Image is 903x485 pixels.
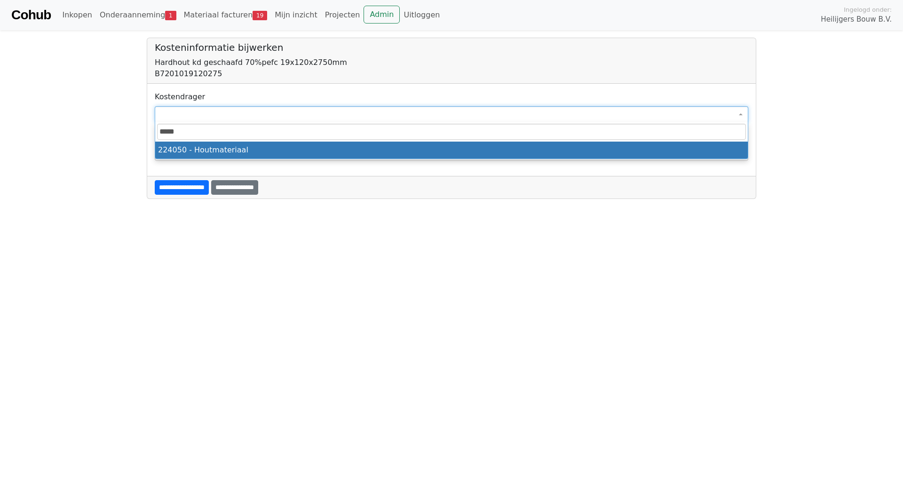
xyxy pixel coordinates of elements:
h5: Kosteninformatie bijwerken [155,42,748,53]
a: Onderaanneming1 [96,6,180,24]
span: 19 [253,11,267,20]
a: Admin [364,6,400,24]
a: Mijn inzicht [271,6,321,24]
div: Hardhout kd geschaafd 70%pefc 19x120x2750mm [155,57,748,68]
a: Materiaal facturen19 [180,6,271,24]
a: Cohub [11,4,51,26]
label: Kostendrager [155,91,205,103]
span: Heilijgers Bouw B.V. [821,14,892,25]
span: Ingelogd onder: [844,5,892,14]
div: B7201019120275 [155,68,748,80]
a: Projecten [321,6,364,24]
span: 1 [165,11,176,20]
li: 224050 - Houtmateriaal [155,142,748,159]
a: Uitloggen [400,6,444,24]
a: Inkopen [58,6,95,24]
